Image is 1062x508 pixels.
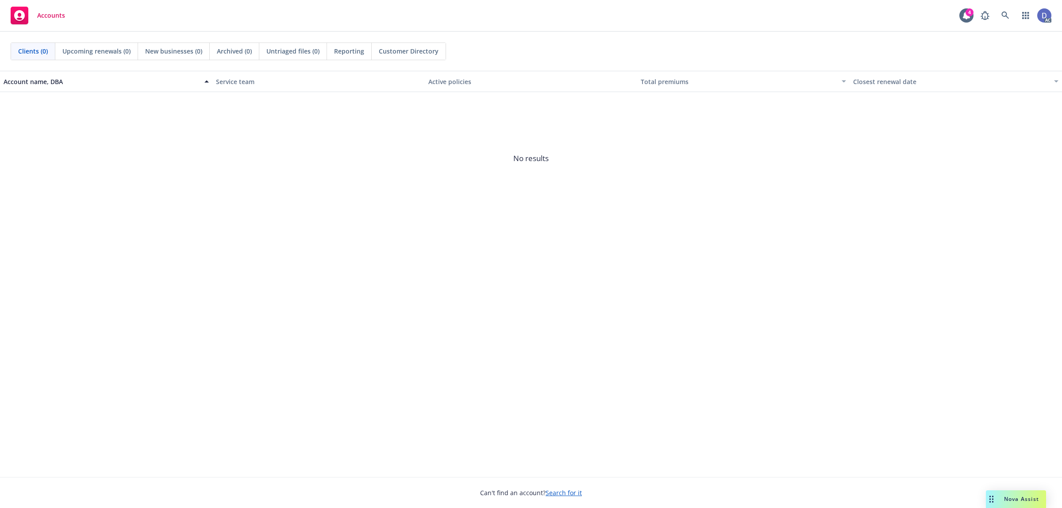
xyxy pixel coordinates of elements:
[425,71,637,92] button: Active policies
[1037,8,1051,23] img: photo
[1017,7,1035,24] a: Switch app
[546,489,582,497] a: Search for it
[480,488,582,497] span: Can't find an account?
[37,12,65,19] span: Accounts
[966,8,973,16] div: 4
[641,77,836,86] div: Total premiums
[986,490,997,508] div: Drag to move
[379,46,439,56] span: Customer Directory
[217,46,252,56] span: Archived (0)
[997,7,1014,24] a: Search
[216,77,421,86] div: Service team
[4,77,199,86] div: Account name, DBA
[7,3,69,28] a: Accounts
[428,77,634,86] div: Active policies
[1004,495,1039,503] span: Nova Assist
[62,46,131,56] span: Upcoming renewals (0)
[986,490,1046,508] button: Nova Assist
[334,46,364,56] span: Reporting
[637,71,850,92] button: Total premiums
[850,71,1062,92] button: Closest renewal date
[976,7,994,24] a: Report a Bug
[266,46,319,56] span: Untriaged files (0)
[145,46,202,56] span: New businesses (0)
[853,77,1049,86] div: Closest renewal date
[18,46,48,56] span: Clients (0)
[212,71,425,92] button: Service team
